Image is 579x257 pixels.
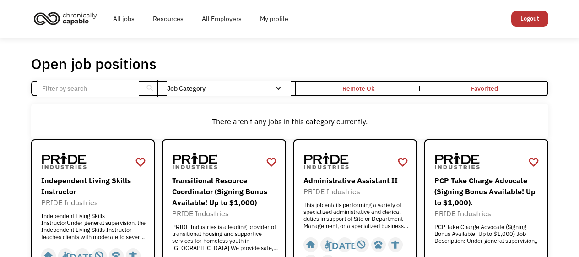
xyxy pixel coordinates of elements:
img: PRIDE Industries [41,149,87,172]
div: Administrative Assistant II [303,175,410,186]
form: Email Form [31,81,548,96]
div: PRIDE Industries [303,186,410,197]
div: PCP Take Charge Advocate (Signing Bonus Available! Up to $1,000) Job Description: Under general s... [434,224,541,251]
div: PRIDE Industries [434,208,541,219]
div: This job entails performing a variety of specialized administrative and clerical duties in suppor... [303,202,410,229]
a: favorite_border [135,155,146,169]
div: Independent Living Skills Instructor [41,175,147,197]
div: home [306,238,315,252]
div: Job Category [167,85,290,92]
div: [DATE] [329,238,360,252]
div: Job Category [167,81,290,96]
div: PRIDE Industries [172,208,278,219]
div: Remote Ok [342,83,374,94]
img: PRIDE Industries [172,149,218,172]
a: Logout [511,11,548,27]
a: Favorited [422,82,547,95]
a: favorite_border [266,155,277,169]
a: home [31,8,104,28]
a: Resources [144,4,193,33]
a: All jobs [104,4,144,33]
img: PRIDE Industries [434,149,480,172]
div: There aren't any jobs in this category currently. [36,116,544,127]
a: favorite_border [528,155,539,169]
a: Remote Ok [296,82,422,95]
a: My profile [251,4,298,33]
a: All Employers [193,4,251,33]
img: Chronically Capable logo [31,8,100,28]
div: Transitional Resource Coordinator (Signing Bonus Available! Up to $1,000) [172,175,278,208]
div: accessibility [390,238,400,252]
div: search [146,82,154,95]
h1: Open job positions [31,55,157,73]
a: favorite_border [397,155,408,169]
div: not_interested [357,238,366,252]
div: accessible [323,238,332,252]
div: Independent Living Skills InstructorUnder general supervision, the Independent Living Skills Inst... [41,213,147,240]
div: PRIDE Industries is a leading provider of transitional housing and supportive services for homele... [172,224,278,251]
div: PRIDE Industries [41,197,147,208]
div: pets [373,238,383,252]
input: Filter by search [37,80,139,97]
div: PCP Take Charge Advocate (Signing Bonus Available! Up to $1,000). [434,175,541,208]
img: PRIDE Industries [303,149,349,172]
